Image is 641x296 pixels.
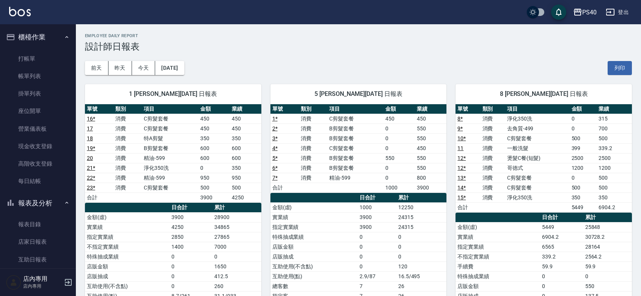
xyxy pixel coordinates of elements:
td: 0 [383,133,415,143]
a: 店家日報表 [3,233,73,251]
td: 3900 [358,222,396,232]
td: 店販金額 [85,262,170,271]
td: 2.9/87 [358,271,396,281]
span: 1 [PERSON_NAME][DATE] 日報表 [94,90,252,98]
td: 消費 [481,193,505,202]
th: 項目 [505,104,570,114]
td: 3900 [170,212,212,222]
th: 業績 [415,104,446,114]
td: 24315 [396,212,447,222]
td: 特殊抽成業績 [456,271,540,281]
td: 實業績 [270,212,358,222]
td: 1200 [570,163,597,173]
td: 消費 [299,173,327,183]
td: 450 [230,114,261,124]
td: 12250 [396,202,447,212]
td: 120 [396,262,447,271]
a: 掛單列表 [3,85,73,102]
td: 315 [597,114,632,124]
td: 2500 [570,153,597,163]
td: 0 [358,242,396,252]
td: 合計 [85,193,113,202]
td: 4250 [170,222,212,232]
td: 金額(虛) [270,202,358,212]
button: 報表及分析 [3,193,73,213]
td: 450 [383,114,415,124]
td: 金額(虛) [85,212,170,222]
a: 現金收支登錄 [3,138,73,155]
td: 店販抽成 [85,271,170,281]
td: 450 [230,124,261,133]
td: B剪髮套餐 [327,153,383,163]
td: 27865 [212,232,261,242]
a: 高階收支登錄 [3,155,73,172]
td: 26 [396,281,447,291]
td: 總客數 [270,281,358,291]
td: 0 [540,281,583,291]
td: 消費 [113,163,142,173]
th: 單號 [85,104,113,114]
td: 0 [358,262,396,271]
td: B剪髮套餐 [142,143,199,153]
td: 3900 [415,183,446,193]
td: 互助使用(點) [270,271,358,281]
td: 合計 [270,183,299,193]
td: 淨化350洗 [505,193,570,202]
td: 500 [570,133,597,143]
td: 金額(虛) [456,222,540,232]
td: 350 [198,133,230,143]
td: 消費 [113,143,142,153]
td: 0 [170,252,212,262]
td: 一般洗髮 [505,143,570,153]
td: 350 [230,133,261,143]
td: 哥德式 [505,163,570,173]
th: 金額 [383,104,415,114]
td: 0 [170,271,212,281]
th: 項目 [142,104,199,114]
td: 7 [358,281,396,291]
td: 6565 [540,242,583,252]
td: 實業績 [85,222,170,232]
td: 消費 [481,114,505,124]
td: 550 [583,281,632,291]
td: C剪髮套餐 [327,114,383,124]
td: B剪髮套餐 [327,133,383,143]
td: 淨化350洗 [142,163,199,173]
td: 消費 [113,173,142,183]
td: 339.2 [540,252,583,262]
td: 消費 [113,124,142,133]
a: 帳單列表 [3,67,73,85]
button: 列印 [608,61,632,75]
td: 6904.2 [540,232,583,242]
p: 店內專用 [23,283,62,290]
a: 互助排行榜 [3,268,73,286]
th: 累計 [583,213,632,222]
td: 339.2 [597,143,632,153]
td: B剪髮套餐 [327,163,383,173]
button: 前天 [85,61,108,75]
td: 28164 [583,242,632,252]
td: 特殊抽成業績 [85,252,170,262]
td: 0 [396,252,447,262]
td: 6904.2 [597,202,632,212]
td: 0 [212,252,261,262]
img: Logo [9,7,31,16]
td: 消費 [481,173,505,183]
td: 2850 [170,232,212,242]
td: 指定實業績 [270,222,358,232]
td: 0 [383,163,415,173]
td: 0 [358,232,396,242]
td: 精油-599 [142,173,199,183]
td: C剪髮套餐 [142,183,199,193]
td: 0 [570,114,597,124]
td: 消費 [299,153,327,163]
div: PS40 [582,8,597,17]
td: 消費 [299,114,327,124]
button: PS40 [570,5,600,20]
td: 0 [570,173,597,183]
td: 精油-599 [327,173,383,183]
th: 日合計 [540,213,583,222]
td: 500 [597,173,632,183]
td: 5449 [540,222,583,232]
td: 0 [358,252,396,262]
